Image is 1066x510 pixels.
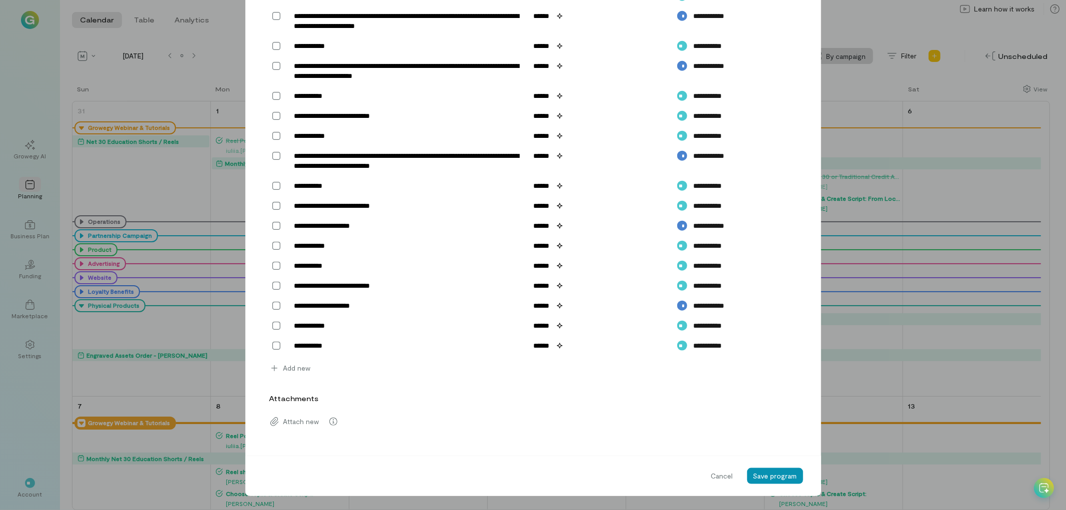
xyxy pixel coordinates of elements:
[269,394,319,404] label: Attachments
[283,417,319,427] span: Attach new
[283,363,311,373] span: Add new
[711,471,733,481] span: Cancel
[747,468,803,484] button: Save program
[753,472,797,480] span: Save program
[263,412,803,432] div: Attach new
